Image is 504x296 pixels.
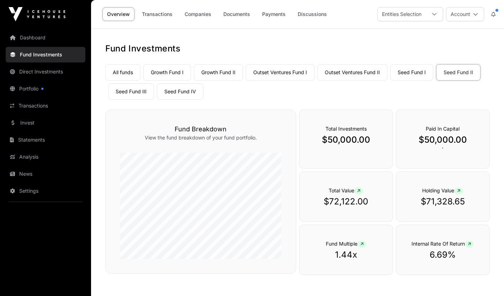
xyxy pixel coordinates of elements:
span: Holding Value [422,187,463,193]
p: 6.69% [410,249,475,261]
a: Settings [6,183,85,199]
a: Documents [219,7,255,21]
a: Seed Fund III [108,83,154,100]
a: Analysis [6,149,85,165]
img: Icehouse Ventures Logo [9,7,65,21]
span: Total Investments [325,126,367,132]
a: Payments [258,7,290,21]
a: News [6,166,85,182]
a: Portfolio [6,81,85,97]
a: All funds [105,64,140,81]
p: $72,122.00 [314,196,378,207]
a: Transactions [6,98,85,114]
p: 1.44x [314,249,378,261]
a: Fund Investments [6,47,85,62]
p: $71,328.65 [410,196,475,207]
span: Internal Rate Of Return [412,241,474,247]
a: Overview [102,7,134,21]
a: Seed Fund II [436,64,481,81]
p: $50,000.00 [410,134,475,146]
a: Companies [180,7,216,21]
a: Invest [6,115,85,131]
span: Fund Multiple [326,241,366,247]
a: Seed Fund I [390,64,433,81]
h3: Fund Breakdown [120,124,282,134]
button: Account [446,7,484,21]
a: Growth Fund I [143,64,191,81]
a: Dashboard [6,30,85,45]
a: Growth Fund II [194,64,243,81]
a: Direct Investments [6,64,85,80]
div: Entities Selection [378,7,426,21]
div: ` [396,110,490,169]
a: Outset Ventures Fund II [317,64,387,81]
span: Total Value [329,187,363,193]
a: Discussions [293,7,331,21]
p: $50,000.00 [314,134,378,146]
a: Seed Fund IV [157,83,203,100]
p: View the fund breakdown of your fund portfolio. [120,134,282,141]
h1: Fund Investments [105,43,490,54]
a: Outset Ventures Fund I [246,64,314,81]
span: Paid In Capital [426,126,460,132]
a: Statements [6,132,85,148]
a: Transactions [137,7,177,21]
